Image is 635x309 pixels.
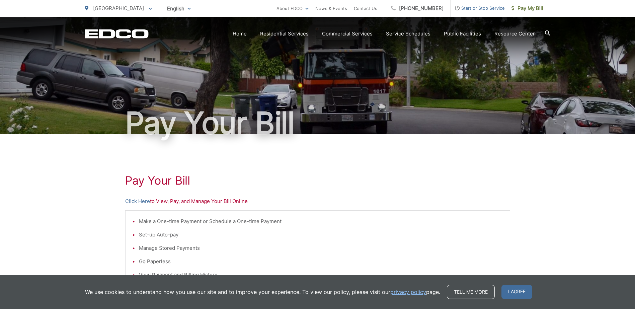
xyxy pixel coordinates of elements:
[494,30,535,38] a: Resource Center
[260,30,309,38] a: Residential Services
[85,106,550,140] h1: Pay Your Bill
[139,257,503,266] li: Go Paperless
[354,4,377,12] a: Contact Us
[315,4,347,12] a: News & Events
[125,174,510,187] h1: Pay Your Bill
[139,271,503,279] li: View Payment and Billing History
[501,285,532,299] span: I agree
[390,288,426,296] a: privacy policy
[511,4,543,12] span: Pay My Bill
[93,5,144,11] span: [GEOGRAPHIC_DATA]
[447,285,495,299] a: Tell me more
[162,3,196,14] span: English
[125,197,510,205] p: to View, Pay, and Manage Your Bill Online
[233,30,247,38] a: Home
[125,197,150,205] a: Click Here
[85,288,440,296] p: We use cookies to understand how you use our site and to improve your experience. To view our pol...
[139,244,503,252] li: Manage Stored Payments
[444,30,481,38] a: Public Facilities
[386,30,430,38] a: Service Schedules
[139,231,503,239] li: Set-up Auto-pay
[276,4,309,12] a: About EDCO
[322,30,373,38] a: Commercial Services
[139,217,503,225] li: Make a One-time Payment or Schedule a One-time Payment
[85,29,149,38] a: EDCD logo. Return to the homepage.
